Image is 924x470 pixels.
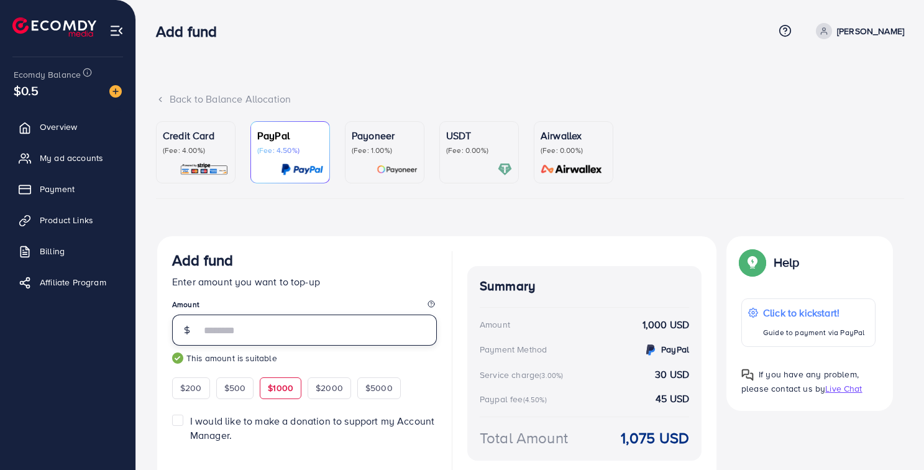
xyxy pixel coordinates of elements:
img: menu [109,24,124,38]
span: If you have any problem, please contact us by [741,368,859,395]
img: credit [643,343,658,357]
h3: Add fund [156,22,227,40]
a: Affiliate Program [9,270,126,295]
a: Payment [9,177,126,201]
img: card [281,162,323,177]
iframe: Chat [871,414,915,461]
small: This amount is suitable [172,352,437,364]
span: My ad accounts [40,152,103,164]
p: Help [774,255,800,270]
span: $200 [180,382,202,394]
div: Service charge [480,369,567,381]
strong: 1,075 USD [621,427,689,449]
h4: Summary [480,279,689,294]
a: Billing [9,239,126,264]
p: Payoneer [352,128,418,143]
img: card [180,162,229,177]
img: Popup guide [741,369,754,381]
strong: PayPal [661,343,689,356]
p: Credit Card [163,128,229,143]
img: card [377,162,418,177]
a: [PERSON_NAME] [811,23,904,39]
span: Ecomdy Balance [14,68,81,81]
img: image [109,85,122,98]
p: Airwallex [541,128,606,143]
p: Click to kickstart! [763,305,864,320]
p: (Fee: 0.00%) [446,145,512,155]
span: Overview [40,121,77,133]
img: guide [172,352,183,364]
span: Billing [40,245,65,257]
strong: 45 USD [656,392,689,406]
div: Payment Method [480,343,547,356]
div: Back to Balance Allocation [156,92,904,106]
legend: Amount [172,299,437,315]
span: $5000 [365,382,393,394]
p: (Fee: 4.00%) [163,145,229,155]
span: I would like to make a donation to support my Account Manager. [190,414,434,442]
p: Guide to payment via PayPal [763,325,864,340]
span: $500 [224,382,246,394]
img: Popup guide [741,251,764,274]
span: Live Chat [825,382,862,395]
strong: 1,000 USD [643,318,689,332]
p: (Fee: 0.00%) [541,145,606,155]
a: Product Links [9,208,126,233]
h3: Add fund [172,251,233,269]
p: (Fee: 4.50%) [257,145,323,155]
p: [PERSON_NAME] [837,24,904,39]
p: PayPal [257,128,323,143]
span: $1000 [268,382,293,394]
small: (3.00%) [539,371,563,380]
div: Amount [480,318,510,331]
span: $0.5 [14,81,39,99]
img: card [537,162,606,177]
p: (Fee: 1.00%) [352,145,418,155]
div: Total Amount [480,427,568,449]
span: $2000 [316,382,343,394]
p: USDT [446,128,512,143]
small: (4.50%) [523,395,547,405]
span: Payment [40,183,75,195]
img: card [498,162,512,177]
div: Paypal fee [480,393,551,405]
span: Product Links [40,214,93,226]
a: Overview [9,114,126,139]
p: Enter amount you want to top-up [172,274,437,289]
a: My ad accounts [9,145,126,170]
img: logo [12,17,96,37]
span: Affiliate Program [40,276,106,288]
strong: 30 USD [655,367,689,382]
